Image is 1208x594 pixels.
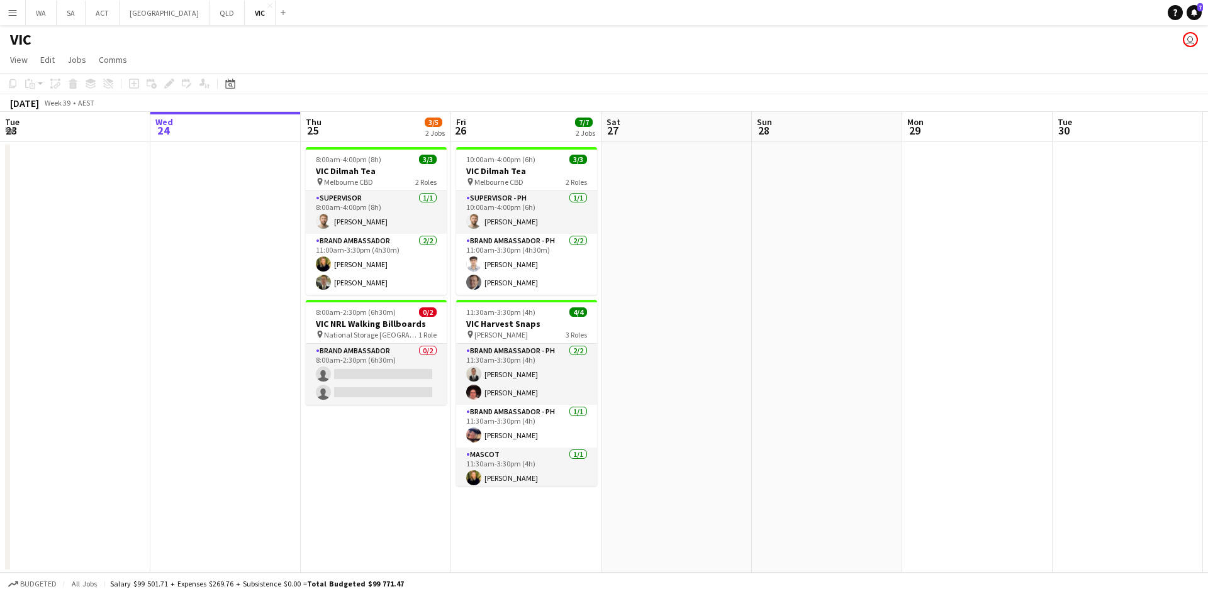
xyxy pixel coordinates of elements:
span: Week 39 [42,98,73,107]
app-job-card: 11:30am-3:30pm (4h)4/4VIC Harvest Snaps [PERSON_NAME]3 RolesBrand Ambassador - PH2/211:30am-3:30p... [456,300,597,486]
button: VIC [245,1,276,25]
span: All jobs [69,579,99,588]
h3: VIC Harvest Snaps [456,318,597,329]
span: Tue [1058,116,1072,128]
span: 2 Roles [415,177,437,187]
app-card-role: Brand Ambassador - PH2/211:00am-3:30pm (4h30m)[PERSON_NAME][PERSON_NAME] [456,234,597,295]
div: 2 Jobs [576,128,595,138]
button: ACT [86,1,120,25]
app-card-role: Brand Ambassador - PH1/111:30am-3:30pm (4h)[PERSON_NAME] [456,405,597,448]
span: 28 [755,123,772,138]
app-card-role: Supervisor - PH1/110:00am-4:00pm (6h)[PERSON_NAME] [456,191,597,234]
span: 10:00am-4:00pm (6h) [466,155,535,164]
h1: VIC [10,30,31,49]
span: 3 Roles [566,330,587,339]
span: 3/3 [419,155,437,164]
span: National Storage [GEOGRAPHIC_DATA], [GEOGRAPHIC_DATA], [GEOGRAPHIC_DATA], [GEOGRAPHIC_DATA], [GEO... [324,330,418,339]
span: 11:30am-3:30pm (4h) [466,307,535,317]
a: Edit [35,52,60,68]
span: Budgeted [20,580,57,588]
app-job-card: 8:00am-2:30pm (6h30m)0/2VIC NRL Walking Billboards National Storage [GEOGRAPHIC_DATA], [GEOGRAPHI... [306,300,447,405]
span: Comms [99,54,127,65]
span: 24 [154,123,173,138]
button: Budgeted [6,577,59,591]
app-card-role: Brand Ambassador0/28:00am-2:30pm (6h30m) [306,344,447,405]
span: 7 [1197,3,1203,11]
button: SA [57,1,86,25]
span: 0/2 [419,307,437,317]
span: Melbourne CBD [324,177,373,187]
button: [GEOGRAPHIC_DATA] [120,1,210,25]
span: 27 [605,123,620,138]
h3: VIC NRL Walking Billboards [306,318,447,329]
span: 8:00am-4:00pm (8h) [316,155,381,164]
app-card-role: Supervisor1/18:00am-4:00pm (8h)[PERSON_NAME] [306,191,447,234]
app-card-role: Brand Ambassador - PH2/211:30am-3:30pm (4h)[PERSON_NAME][PERSON_NAME] [456,344,597,405]
a: 7 [1187,5,1202,20]
span: 25 [304,123,322,138]
span: 26 [454,123,466,138]
span: 7/7 [575,118,593,127]
span: Sun [757,116,772,128]
span: 30 [1056,123,1072,138]
div: AEST [78,98,94,107]
app-card-role: Mascot1/111:30am-3:30pm (4h)[PERSON_NAME] [456,448,597,490]
span: Sat [607,116,620,128]
span: 4/4 [569,307,587,317]
span: Edit [40,54,55,65]
h3: VIC Dilmah Tea [456,165,597,177]
span: 3/3 [569,155,587,164]
span: 1 Role [418,330,437,339]
app-card-role: Brand Ambassador2/211:00am-3:30pm (4h30m)[PERSON_NAME][PERSON_NAME] [306,234,447,295]
span: [PERSON_NAME] [474,330,528,339]
span: Thu [306,116,322,128]
a: Comms [94,52,132,68]
app-user-avatar: Declan Murray [1183,32,1198,47]
span: Wed [155,116,173,128]
button: WA [26,1,57,25]
div: 2 Jobs [425,128,445,138]
div: [DATE] [10,97,39,109]
span: 2 Roles [566,177,587,187]
a: View [5,52,33,68]
button: QLD [210,1,245,25]
span: Tue [5,116,20,128]
span: Mon [907,116,924,128]
div: Salary $99 501.71 + Expenses $269.76 + Subsistence $0.00 = [110,579,404,588]
span: 29 [905,123,924,138]
span: Total Budgeted $99 771.47 [307,579,404,588]
h3: VIC Dilmah Tea [306,165,447,177]
span: 23 [3,123,20,138]
span: Melbourne CBD [474,177,523,187]
a: Jobs [62,52,91,68]
span: View [10,54,28,65]
app-job-card: 8:00am-4:00pm (8h)3/3VIC Dilmah Tea Melbourne CBD2 RolesSupervisor1/18:00am-4:00pm (8h)[PERSON_NA... [306,147,447,295]
span: Jobs [67,54,86,65]
span: 8:00am-2:30pm (6h30m) [316,307,396,317]
span: 3/5 [425,118,442,127]
app-job-card: 10:00am-4:00pm (6h)3/3VIC Dilmah Tea Melbourne CBD2 RolesSupervisor - PH1/110:00am-4:00pm (6h)[PE... [456,147,597,295]
span: Fri [456,116,466,128]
